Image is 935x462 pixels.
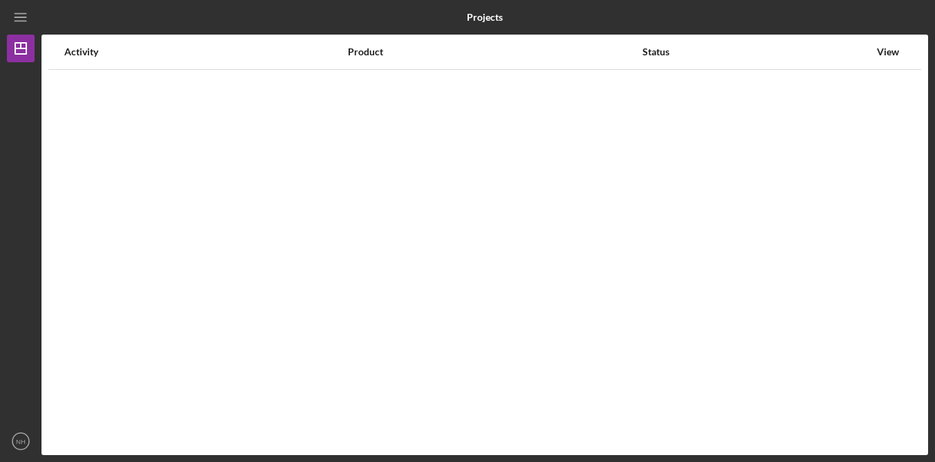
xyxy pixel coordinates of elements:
[7,427,35,455] button: NH
[871,46,905,57] div: View
[467,12,503,23] b: Projects
[348,46,641,57] div: Product
[16,438,26,445] text: NH
[64,46,346,57] div: Activity
[642,46,869,57] div: Status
